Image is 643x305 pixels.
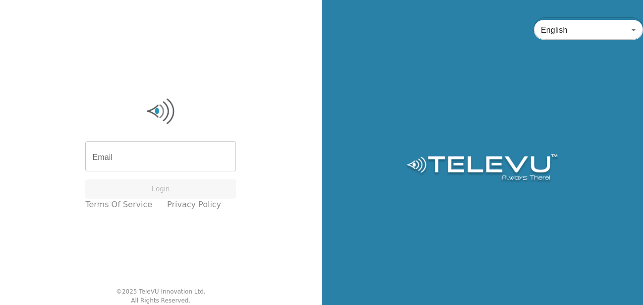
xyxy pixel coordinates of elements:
[167,199,221,211] a: Privacy Policy
[85,96,236,126] img: Logo
[131,296,190,305] div: All Rights Reserved.
[534,16,643,44] div: English
[116,287,206,296] div: © 2025 TeleVU Innovation Ltd.
[85,199,152,211] a: Terms of Service
[405,154,559,184] img: Logo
